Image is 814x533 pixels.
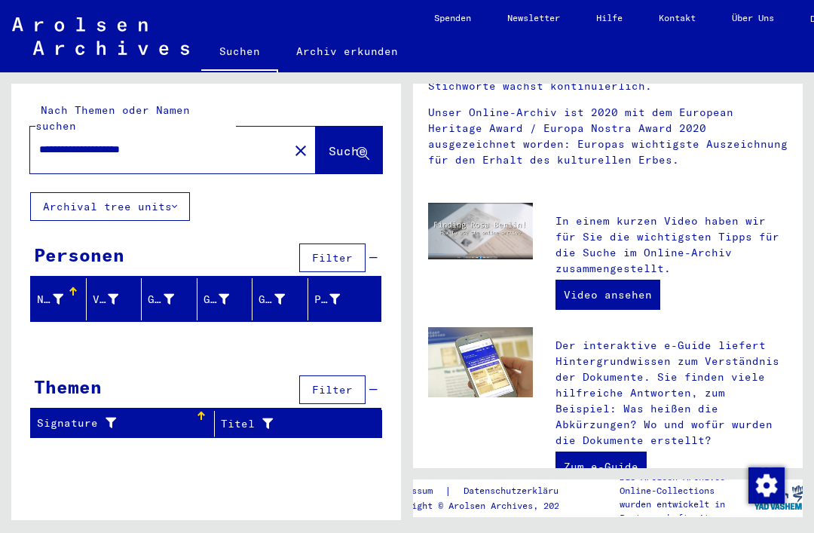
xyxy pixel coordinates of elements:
img: video.jpg [428,203,533,260]
div: | [385,483,587,499]
div: Signature [37,412,214,436]
div: Prisoner # [314,292,341,308]
p: Die Arolsen Archives Online-Collections [620,470,754,498]
mat-header-cell: Prisoner # [308,278,381,320]
div: Geburtsdatum [259,287,308,311]
span: Filter [312,383,353,397]
div: Nachname [37,292,63,308]
p: In einem kurzen Video haben wir für Sie die wichtigsten Tipps für die Suche im Online-Archiv zusa... [555,213,788,277]
button: Filter [299,375,366,404]
span: Filter [312,251,353,265]
a: Archiv erkunden [278,33,416,69]
button: Archival tree units [30,192,190,221]
button: Suche [316,127,382,173]
mat-icon: close [292,142,310,160]
a: Video ansehen [555,280,660,310]
p: Copyright © Arolsen Archives, 2021 [385,499,587,513]
div: Geburt‏ [203,287,252,311]
div: Personen [34,241,124,268]
img: Arolsen_neg.svg [12,17,189,55]
a: Suchen [201,33,278,72]
div: Geburtsdatum [259,292,285,308]
div: Vorname [93,292,119,308]
div: Vorname [93,287,142,311]
a: Impressum [385,483,445,499]
div: Titel [221,412,363,436]
div: Zustimmung ändern [748,467,784,503]
p: wurden entwickelt in Partnerschaft mit [620,498,754,525]
mat-label: Nach Themen oder Namen suchen [35,103,190,133]
p: Unser Online-Archiv ist 2020 mit dem European Heritage Award / Europa Nostra Award 2020 ausgezeic... [428,105,788,168]
a: Datenschutzerklärung [451,483,587,499]
div: Titel [221,416,344,432]
img: Zustimmung ändern [748,467,785,504]
img: eguide.jpg [428,327,533,397]
span: Suche [329,143,366,158]
div: Prisoner # [314,287,363,311]
mat-header-cell: Vorname [87,278,142,320]
div: Geburtsname [148,292,174,308]
mat-header-cell: Geburtsname [142,278,197,320]
mat-header-cell: Geburtsdatum [252,278,308,320]
div: Signature [37,415,195,431]
button: Clear [286,135,316,165]
p: Der interaktive e-Guide liefert Hintergrundwissen zum Verständnis der Dokumente. Sie finden viele... [555,338,788,449]
div: Themen [34,373,102,400]
div: Geburt‏ [203,292,230,308]
mat-header-cell: Nachname [31,278,87,320]
div: Geburtsname [148,287,197,311]
a: Zum e-Guide [555,452,647,482]
button: Filter [299,244,366,272]
mat-header-cell: Geburt‏ [197,278,253,320]
div: Nachname [37,287,86,311]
